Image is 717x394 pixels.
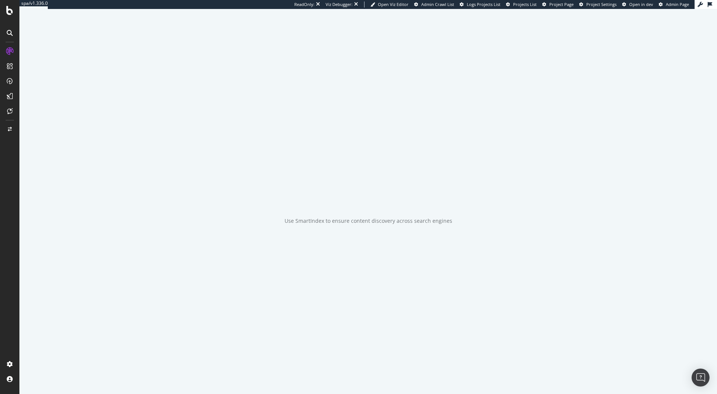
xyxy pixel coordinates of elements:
[629,1,653,7] span: Open in dev
[414,1,454,7] a: Admin Crawl List
[370,1,409,7] a: Open Viz Editor
[659,1,689,7] a: Admin Page
[421,1,454,7] span: Admin Crawl List
[467,1,500,7] span: Logs Projects List
[378,1,409,7] span: Open Viz Editor
[460,1,500,7] a: Logs Projects List
[513,1,537,7] span: Projects List
[666,1,689,7] span: Admin Page
[549,1,574,7] span: Project Page
[586,1,617,7] span: Project Settings
[285,217,452,225] div: Use SmartIndex to ensure content discovery across search engines
[692,369,710,387] div: Open Intercom Messenger
[341,178,395,205] div: animation
[622,1,653,7] a: Open in dev
[542,1,574,7] a: Project Page
[326,1,353,7] div: Viz Debugger:
[579,1,617,7] a: Project Settings
[294,1,314,7] div: ReadOnly:
[506,1,537,7] a: Projects List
